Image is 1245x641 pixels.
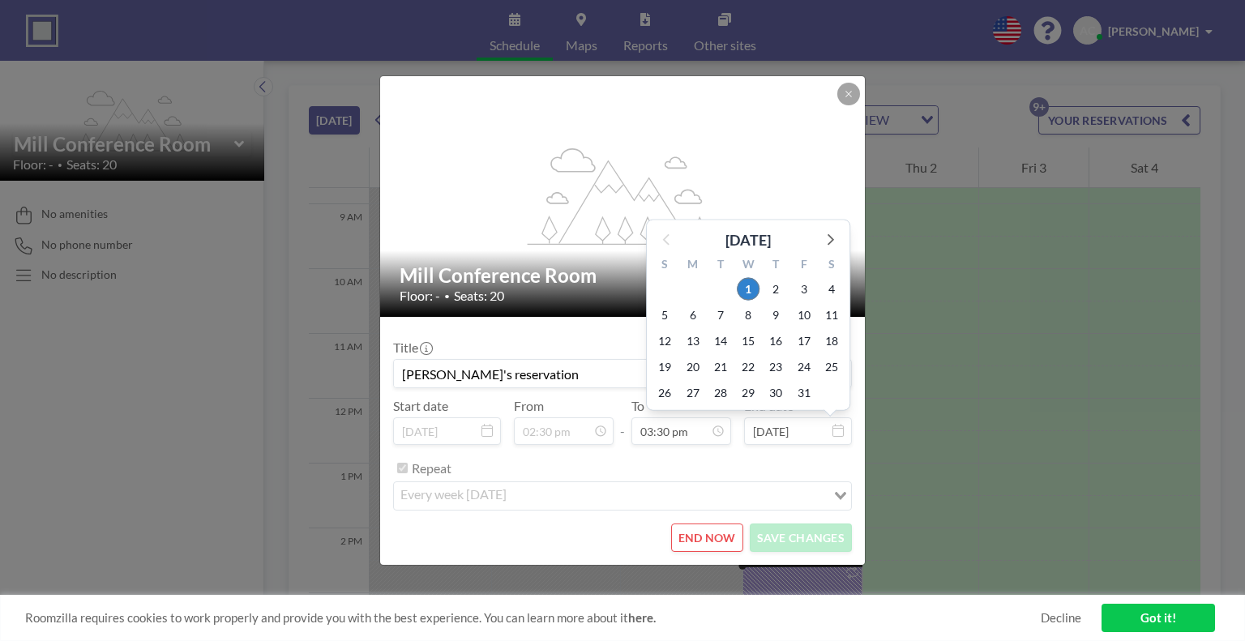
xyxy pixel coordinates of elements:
div: F [790,254,818,276]
span: Wednesday, October 15, 2025 [737,329,759,352]
span: Friday, October 10, 2025 [793,303,815,326]
span: Thursday, October 9, 2025 [764,303,787,326]
span: Sunday, October 26, 2025 [653,381,676,404]
span: - [620,404,625,439]
label: Repeat [412,460,451,476]
div: W [734,254,762,276]
span: Thursday, October 30, 2025 [764,381,787,404]
span: Monday, October 20, 2025 [682,355,704,378]
span: Wednesday, October 29, 2025 [737,381,759,404]
span: Saturday, October 4, 2025 [820,277,843,300]
label: To [631,398,644,414]
span: Thursday, October 2, 2025 [764,277,787,300]
span: Floor: - [400,288,440,304]
span: Sunday, October 12, 2025 [653,329,676,352]
span: Saturday, October 25, 2025 [820,355,843,378]
div: S [651,254,678,276]
span: Monday, October 27, 2025 [682,381,704,404]
span: Sunday, October 19, 2025 [653,355,676,378]
span: Friday, October 31, 2025 [793,381,815,404]
span: Monday, October 6, 2025 [682,303,704,326]
label: Start date [393,398,448,414]
span: Saturday, October 18, 2025 [820,329,843,352]
div: [DATE] [725,228,771,250]
a: Got it! [1102,604,1215,632]
span: Wednesday, October 1, 2025 [737,277,759,300]
span: Tuesday, October 14, 2025 [709,329,732,352]
span: Wednesday, October 22, 2025 [737,355,759,378]
span: Thursday, October 23, 2025 [764,355,787,378]
span: Monday, October 13, 2025 [682,329,704,352]
span: Friday, October 3, 2025 [793,277,815,300]
div: T [762,254,789,276]
span: Tuesday, October 28, 2025 [709,381,732,404]
div: S [818,254,845,276]
span: Sunday, October 5, 2025 [653,303,676,326]
h2: Mill Conference Room [400,263,847,288]
a: Decline [1041,610,1081,626]
button: END NOW [671,523,743,552]
span: Roomzilla requires cookies to work properly and provide you with the best experience. You can lea... [25,610,1041,626]
div: Search for option [394,482,851,510]
span: Friday, October 24, 2025 [793,355,815,378]
span: Seats: 20 [454,288,504,304]
span: Wednesday, October 8, 2025 [737,303,759,326]
label: Title [393,340,431,356]
button: SAVE CHANGES [750,523,852,552]
a: here. [628,610,656,625]
span: every week [DATE] [397,485,510,506]
input: Search for option [511,485,824,506]
span: Saturday, October 11, 2025 [820,303,843,326]
span: Thursday, October 16, 2025 [764,329,787,352]
div: M [678,254,706,276]
label: From [514,398,544,414]
span: Tuesday, October 7, 2025 [709,303,732,326]
span: Tuesday, October 21, 2025 [709,355,732,378]
g: flex-grow: 1.2; [528,147,719,244]
span: • [444,290,450,302]
div: T [707,254,734,276]
input: (No title) [394,360,851,387]
span: Friday, October 17, 2025 [793,329,815,352]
